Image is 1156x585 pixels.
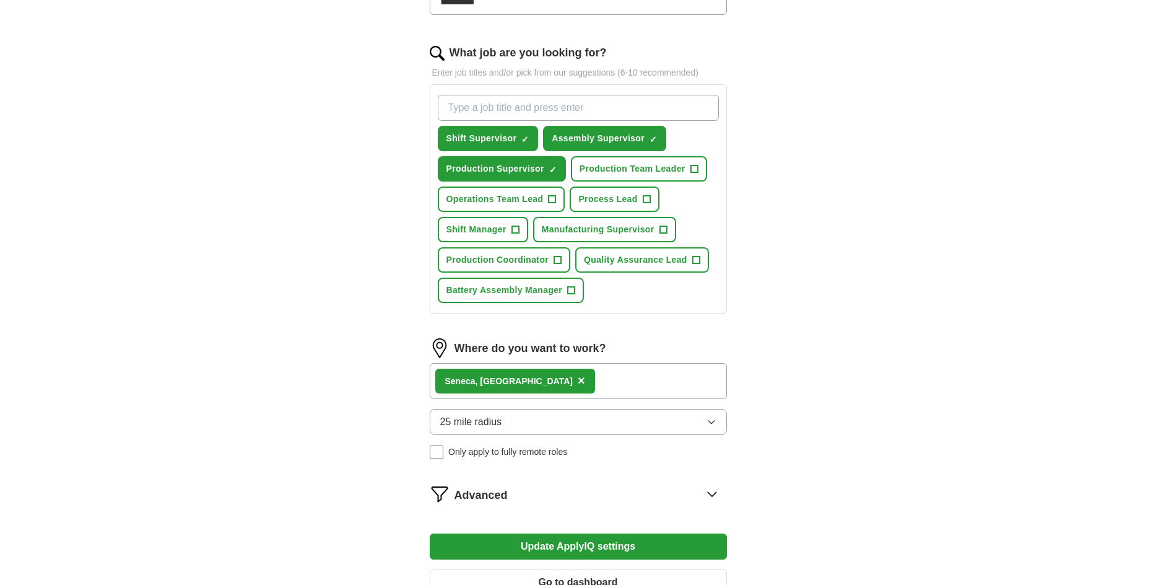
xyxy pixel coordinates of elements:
[446,132,517,145] span: Shift Supervisor
[543,126,666,151] button: Assembly Supervisor✓
[521,134,529,144] span: ✓
[446,253,549,266] span: Production Coordinator
[438,156,566,182] button: Production Supervisor✓
[578,372,585,390] button: ×
[438,126,539,151] button: Shift Supervisor✓
[450,45,607,61] label: What job are you looking for?
[445,375,573,388] div: Seneca, [GEOGRAPHIC_DATA]
[430,484,450,504] img: filter
[430,445,444,459] input: Only apply to fully remote roles
[578,193,637,206] span: Process Lead
[438,187,565,212] button: Operations Team Lead
[584,253,687,266] span: Quality Assurance Lead
[438,278,585,303] button: Battery Assembly Manager
[446,193,544,206] span: Operations Team Lead
[571,156,707,182] button: Production Team Leader
[570,187,659,212] button: Process Lead
[440,415,502,429] span: 25 mile radius
[454,340,606,357] label: Where do you want to work?
[446,162,544,175] span: Production Supervisor
[430,409,727,435] button: 25 mile radius
[578,374,585,387] span: ×
[438,217,528,242] button: Shift Manager
[650,134,657,144] span: ✓
[580,162,685,175] span: Production Team Leader
[438,95,719,121] input: Type a job title and press enter
[533,217,676,242] button: Manufacturing Supervisor
[430,66,727,79] p: Enter job titles and/or pick from our suggestions (6-10 recommended)
[446,223,506,236] span: Shift Manager
[438,247,571,273] button: Production Coordinator
[575,247,709,273] button: Quality Assurance Lead
[430,338,450,358] img: location.png
[549,165,557,175] span: ✓
[430,46,445,61] img: search.png
[446,284,563,297] span: Battery Assembly Manager
[430,534,727,560] button: Update ApplyIQ settings
[542,223,654,236] span: Manufacturing Supervisor
[454,487,508,504] span: Advanced
[552,132,645,145] span: Assembly Supervisor
[448,446,567,459] span: Only apply to fully remote roles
